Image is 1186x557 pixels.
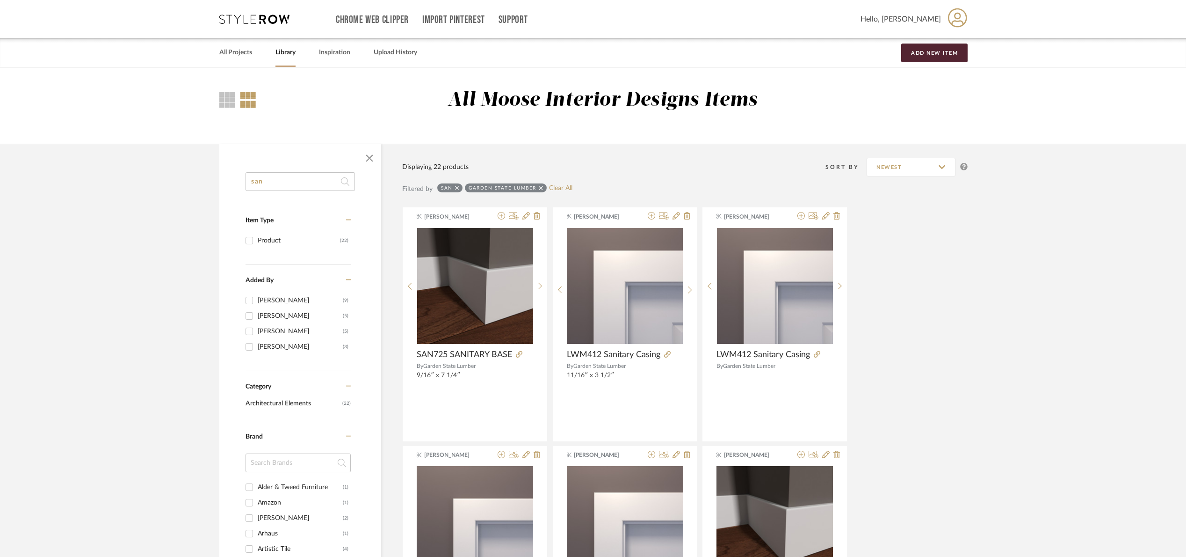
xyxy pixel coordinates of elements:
a: Support [499,16,528,24]
div: [PERSON_NAME] [258,339,343,354]
span: Category [246,383,271,391]
div: Product [258,233,340,248]
a: Import Pinterest [422,16,485,24]
div: (1) [343,495,348,510]
div: (4) [343,542,348,557]
div: Alder & Tweed Furniture [258,480,343,495]
span: SAN725 SANITARY BASE [417,350,512,360]
div: Displaying 22 products [402,162,469,172]
img: LWM412 Sanitary Casing [567,228,683,344]
a: All Projects [219,46,252,59]
span: [PERSON_NAME] [574,213,633,221]
input: Search Brands [246,454,351,472]
span: Garden State Lumber [423,363,476,369]
a: Clear All [549,184,572,192]
div: (1) [343,480,348,495]
img: SAN725 SANITARY BASE [417,228,533,344]
div: (22) [340,233,348,248]
div: (3) [343,339,348,354]
span: [PERSON_NAME] [424,213,483,221]
span: [PERSON_NAME] [574,451,633,459]
span: Garden State Lumber [573,363,626,369]
div: 11/16″ x 3 1/2″ [567,372,683,388]
input: Search within 22 results [246,172,355,191]
div: (9) [343,293,348,308]
div: 0 [567,227,683,344]
a: Inspiration [319,46,350,59]
div: san [441,185,453,191]
div: Sort By [825,162,867,172]
span: [PERSON_NAME] [724,213,783,221]
a: Library [275,46,296,59]
button: Close [360,149,379,168]
span: Item Type [246,217,274,224]
div: Arhaus [258,526,343,541]
div: [PERSON_NAME] [258,293,343,308]
span: Brand [246,433,263,440]
span: Garden State Lumber [723,363,775,369]
span: LWM412 Sanitary Casing [716,350,810,360]
button: Add New Item [901,44,968,62]
span: Architectural Elements [246,396,340,411]
div: (2) [343,511,348,526]
span: Added By [246,277,274,284]
div: [PERSON_NAME] [258,324,343,339]
div: Filtered by [402,184,433,194]
span: Hello, [PERSON_NAME] [861,14,941,25]
div: [PERSON_NAME] [258,511,343,526]
div: (5) [343,324,348,339]
div: [PERSON_NAME] [258,308,343,323]
span: LWM412 Sanitary Casing [567,350,660,360]
img: LWM412 Sanitary Casing [717,228,833,344]
span: [PERSON_NAME] [724,451,783,459]
div: Artistic Tile [258,542,343,557]
div: (1) [343,526,348,541]
div: All Moose Interior Designs Items [448,88,757,112]
div: Amazon [258,495,343,510]
span: (22) [342,396,351,411]
div: 9/16″ x 7 1/4″ [417,372,533,388]
div: (5) [343,308,348,323]
div: Garden State Lumber [469,185,536,191]
span: By [417,363,423,369]
span: [PERSON_NAME] [424,451,483,459]
span: By [716,363,723,369]
span: By [567,363,573,369]
a: Upload History [374,46,417,59]
a: Chrome Web Clipper [336,16,409,24]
